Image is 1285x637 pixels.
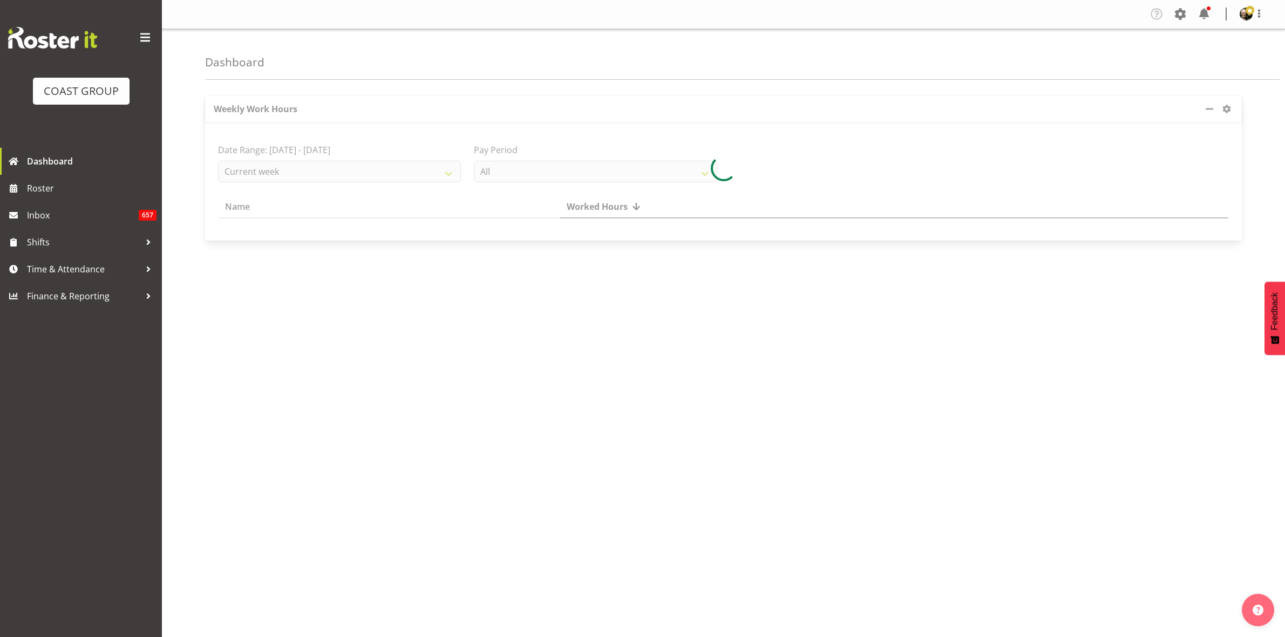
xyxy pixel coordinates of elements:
[205,56,264,69] h4: Dashboard
[27,261,140,277] span: Time & Attendance
[44,83,119,99] div: COAST GROUP
[27,288,140,304] span: Finance & Reporting
[1264,282,1285,355] button: Feedback - Show survey
[27,153,157,169] span: Dashboard
[1253,605,1263,615] img: help-xxl-2.png
[27,234,140,250] span: Shifts
[27,207,139,223] span: Inbox
[8,27,97,49] img: Rosterit website logo
[1240,8,1253,20] img: dayle-eathornedf1729e1f3237f8640a8aa9577ba68ad.png
[139,210,157,221] span: 657
[27,180,157,196] span: Roster
[1270,292,1280,330] span: Feedback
